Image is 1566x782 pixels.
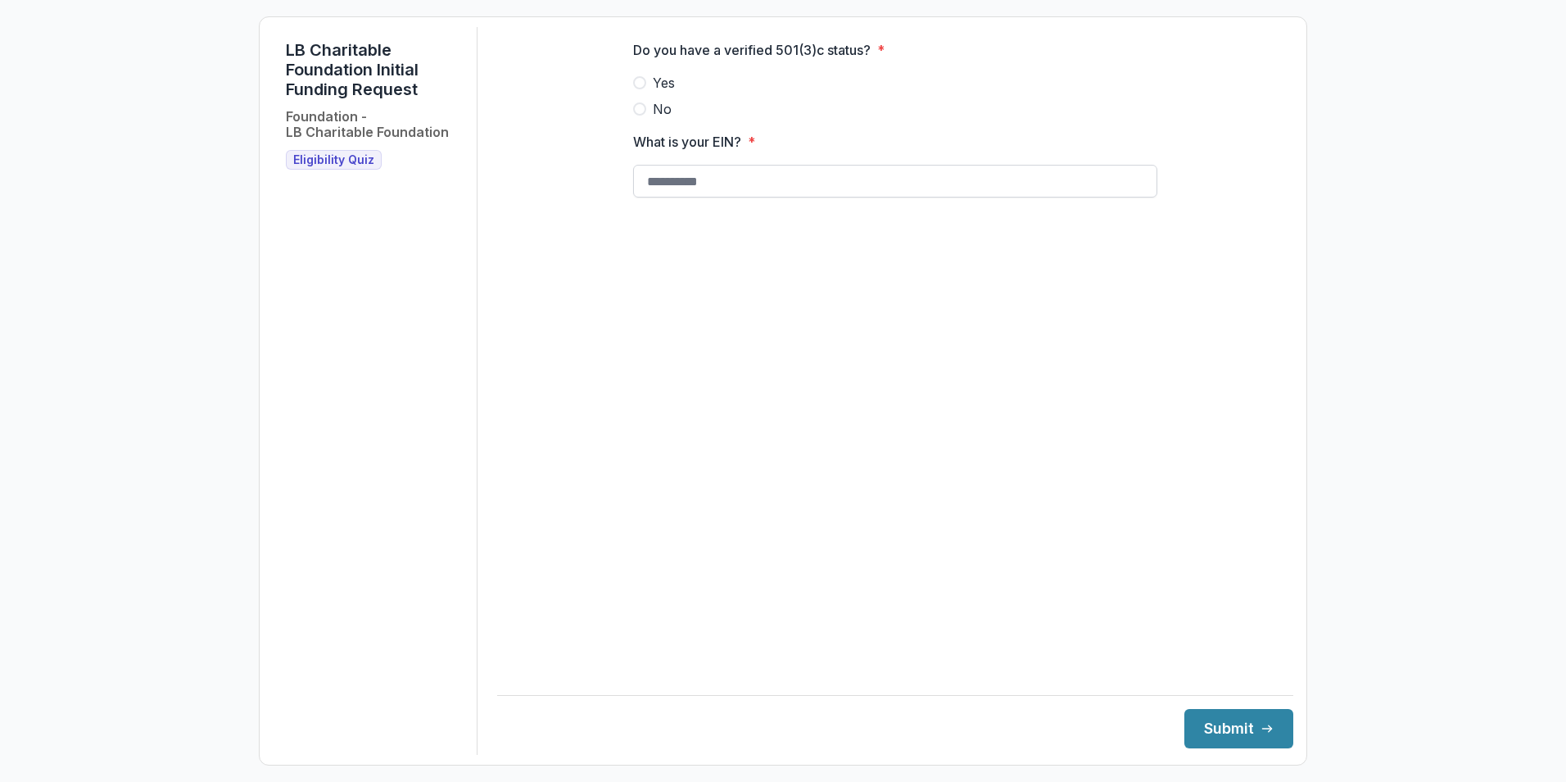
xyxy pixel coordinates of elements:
h1: LB Charitable Foundation Initial Funding Request [286,40,464,99]
span: Yes [653,73,675,93]
h2: Foundation - LB Charitable Foundation [286,109,449,140]
p: Do you have a verified 501(3)c status? [633,40,871,60]
p: What is your EIN? [633,132,741,152]
span: Eligibility Quiz [293,153,374,167]
span: No [653,99,672,119]
button: Submit [1184,709,1293,748]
